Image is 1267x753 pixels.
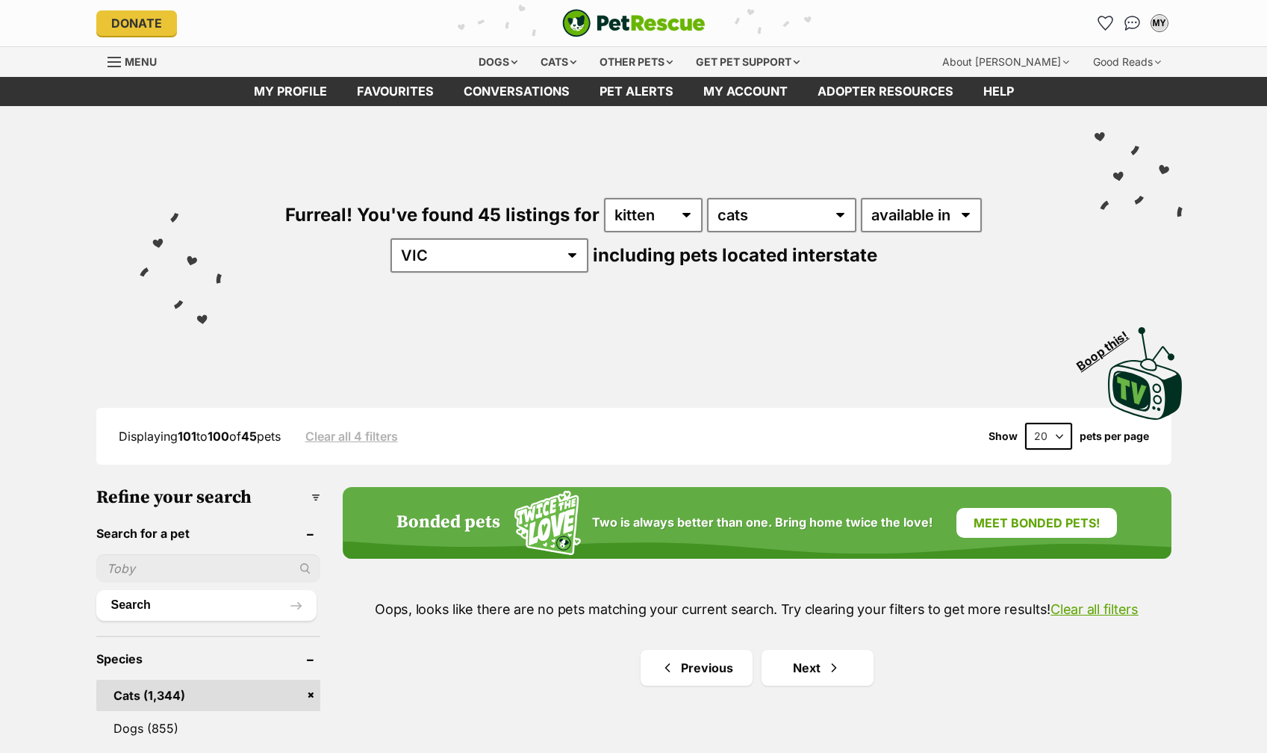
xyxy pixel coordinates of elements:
p: Oops, looks like there are no pets matching your current search. Try clearing your filters to get... [343,599,1171,619]
input: Toby [96,554,320,583]
span: Boop this! [1074,319,1142,373]
span: including pets located interstate [593,244,877,266]
img: logo-cat-932fe2b9b8326f06289b0f2fb663e598f794de774fb13d1741a6617ecf9a85b4.svg [562,9,706,37]
span: Displaying to of pets [119,429,281,444]
span: Show [989,430,1018,442]
header: Species [96,652,320,666]
img: Squiggle [514,491,581,556]
a: Adopter resources [803,77,968,106]
img: PetRescue TV logo [1108,327,1183,420]
a: Next page [762,650,874,686]
span: Menu [125,55,157,68]
a: Cats (1,344) [96,680,320,711]
div: Cats [530,47,587,77]
span: Two is always better than one. Bring home twice the love! [592,515,933,530]
a: Menu [108,47,167,74]
a: Clear all filters [1050,601,1139,617]
button: Search [96,590,317,620]
div: Get pet support [685,47,810,77]
a: Donate [96,10,177,36]
a: Favourites [342,77,449,106]
a: Previous page [641,650,753,686]
strong: 45 [241,429,257,444]
a: Boop this! [1108,314,1183,423]
a: Conversations [1121,11,1145,35]
a: Dogs (855) [96,713,320,744]
header: Search for a pet [96,527,320,540]
span: Furreal! You've found 45 listings for [285,204,600,226]
button: My account [1148,11,1171,35]
a: conversations [449,77,585,106]
a: Help [968,77,1029,106]
div: Other pets [589,47,683,77]
a: Pet alerts [585,77,688,106]
ul: Account quick links [1094,11,1171,35]
h4: Bonded pets [396,512,500,533]
a: Meet bonded pets! [956,508,1117,538]
div: MY [1152,16,1167,31]
div: Dogs [468,47,528,77]
a: My account [688,77,803,106]
nav: Pagination [343,650,1171,686]
div: Good Reads [1083,47,1171,77]
strong: 100 [208,429,229,444]
h3: Refine your search [96,487,320,508]
a: My profile [239,77,342,106]
img: chat-41dd97257d64d25036548639549fe6c8038ab92f7586957e7f3b1b290dea8141.svg [1124,16,1140,31]
div: About [PERSON_NAME] [932,47,1080,77]
a: PetRescue [562,9,706,37]
label: pets per page [1080,430,1149,442]
strong: 101 [178,429,196,444]
a: Clear all 4 filters [305,430,398,443]
a: Favourites [1094,11,1118,35]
